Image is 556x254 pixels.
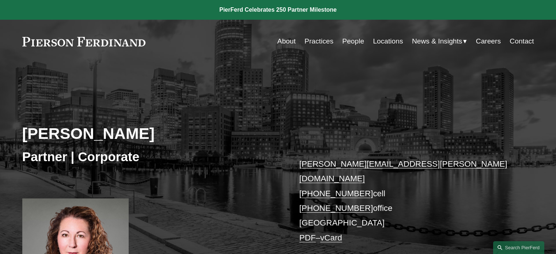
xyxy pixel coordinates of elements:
[22,124,278,143] h2: [PERSON_NAME]
[510,34,534,48] a: Contact
[299,189,373,198] a: [PHONE_NUMBER]
[476,34,501,48] a: Careers
[305,34,333,48] a: Practices
[342,34,364,48] a: People
[299,159,507,183] a: [PERSON_NAME][EMAIL_ADDRESS][PERSON_NAME][DOMAIN_NAME]
[299,204,373,213] a: [PHONE_NUMBER]
[493,241,544,254] a: Search this site
[299,233,316,242] a: PDF
[412,35,462,48] span: News & Insights
[299,157,512,245] p: cell office [GEOGRAPHIC_DATA] –
[412,34,467,48] a: folder dropdown
[22,149,278,165] h3: Partner | Corporate
[277,34,296,48] a: About
[320,233,342,242] a: vCard
[373,34,403,48] a: Locations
